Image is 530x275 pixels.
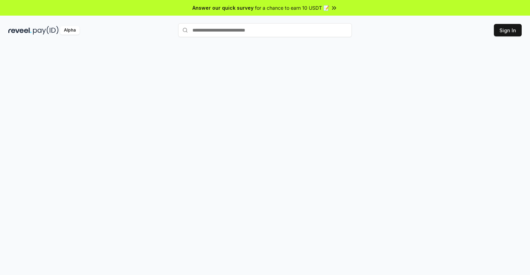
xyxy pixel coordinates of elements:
[494,24,522,36] button: Sign In
[60,26,80,35] div: Alpha
[192,4,254,11] span: Answer our quick survey
[33,26,59,35] img: pay_id
[255,4,329,11] span: for a chance to earn 10 USDT 📝
[8,26,32,35] img: reveel_dark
